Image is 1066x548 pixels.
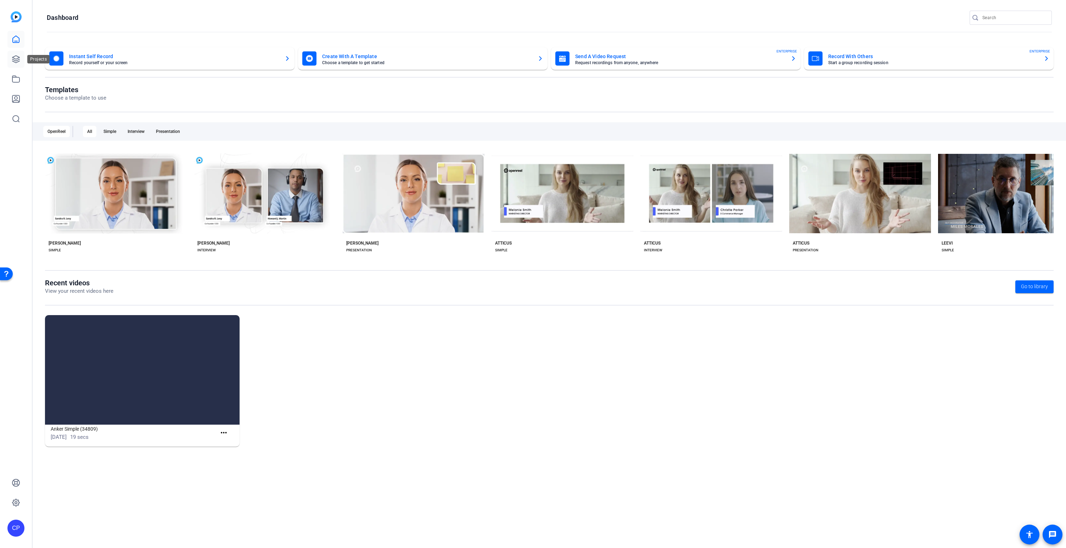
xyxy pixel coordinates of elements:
[45,279,113,287] h1: Recent videos
[197,240,230,246] div: [PERSON_NAME]
[978,177,987,185] mat-icon: check_circle
[828,61,1038,65] mat-card-subtitle: Start a group recording session
[680,177,689,185] mat-icon: check_circle
[1001,199,1027,203] span: Preview Leevi
[385,197,393,205] mat-icon: play_arrow
[346,240,378,246] div: [PERSON_NAME]
[346,247,372,253] div: PRESENTATION
[495,247,507,253] div: SIMPLE
[804,47,1054,70] button: Record With OthersStart a group recording sessionENTERPRISE
[49,240,81,246] div: [PERSON_NAME]
[532,177,540,185] mat-icon: check_circle
[1015,280,1054,293] a: Go to library
[99,126,120,137] div: Simple
[1021,283,1048,290] span: Go to library
[542,179,593,183] span: Start with [PERSON_NAME]
[942,247,954,253] div: SIMPLE
[383,177,391,185] mat-icon: check_circle
[45,94,106,102] p: Choose a template to use
[1029,49,1050,54] span: ENTERPRISE
[152,126,184,137] div: Presentation
[690,179,742,183] span: Start with [PERSON_NAME]
[692,197,700,205] mat-icon: play_arrow
[27,55,50,63] div: Projects
[575,61,785,65] mat-card-subtitle: Request recordings from anyone, anywhere
[298,47,548,70] button: Create With A TemplateChoose a template to get started
[244,179,296,183] span: Start with [PERSON_NAME]
[45,47,294,70] button: Instant Self RecordRecord yourself or your screen
[43,126,70,137] div: OpenReel
[47,13,78,22] h1: Dashboard
[988,179,1040,183] span: Start with [PERSON_NAME]
[246,199,294,203] span: Preview [PERSON_NAME]
[236,197,244,205] mat-icon: play_arrow
[1048,530,1057,539] mat-icon: message
[45,85,106,94] h1: Templates
[841,197,849,205] mat-icon: play_arrow
[982,13,1046,22] input: Search
[97,199,145,203] span: Preview [PERSON_NAME]
[322,61,532,65] mat-card-subtitle: Choose a template to get started
[991,197,1000,205] mat-icon: play_arrow
[793,240,809,246] div: ATTICUS
[793,247,818,253] div: PRESENTATION
[51,434,67,440] span: [DATE]
[553,199,582,203] span: Preview Atticus
[322,52,532,61] mat-card-title: Create With A Template
[393,179,444,183] span: Start with [PERSON_NAME]
[45,287,113,295] p: View your recent videos here
[83,126,96,137] div: All
[49,247,61,253] div: SIMPLE
[123,126,149,137] div: Interview
[85,177,94,185] mat-icon: check_circle
[87,197,95,205] mat-icon: play_arrow
[543,197,551,205] mat-icon: play_arrow
[702,199,731,203] span: Preview Atticus
[829,177,838,185] mat-icon: check_circle
[644,247,662,253] div: INTERVIEW
[197,247,216,253] div: INTERVIEW
[551,47,801,70] button: Send A Video RequestRequest recordings from anyone, anywhereENTERPRISE
[1025,530,1034,539] mat-icon: accessibility
[234,177,242,185] mat-icon: check_circle
[495,240,512,246] div: ATTICUS
[69,52,279,61] mat-card-title: Instant Self Record
[69,61,279,65] mat-card-subtitle: Record yourself or your screen
[219,429,228,437] mat-icon: more_horiz
[51,425,217,433] h1: Anker Simple (34809)
[776,49,797,54] span: ENTERPRISE
[575,52,785,61] mat-card-title: Send A Video Request
[828,52,1038,61] mat-card-title: Record With Others
[942,240,953,246] div: LEEVI
[644,240,661,246] div: ATTICUS
[95,179,147,183] span: Start with [PERSON_NAME]
[851,199,880,203] span: Preview Atticus
[7,520,24,537] div: CP
[11,11,22,22] img: blue-gradient.svg
[45,315,240,425] img: Anker Simple (34809)
[394,199,443,203] span: Preview [PERSON_NAME]
[70,434,89,440] span: 19 secs
[839,179,891,183] span: Start with [PERSON_NAME]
